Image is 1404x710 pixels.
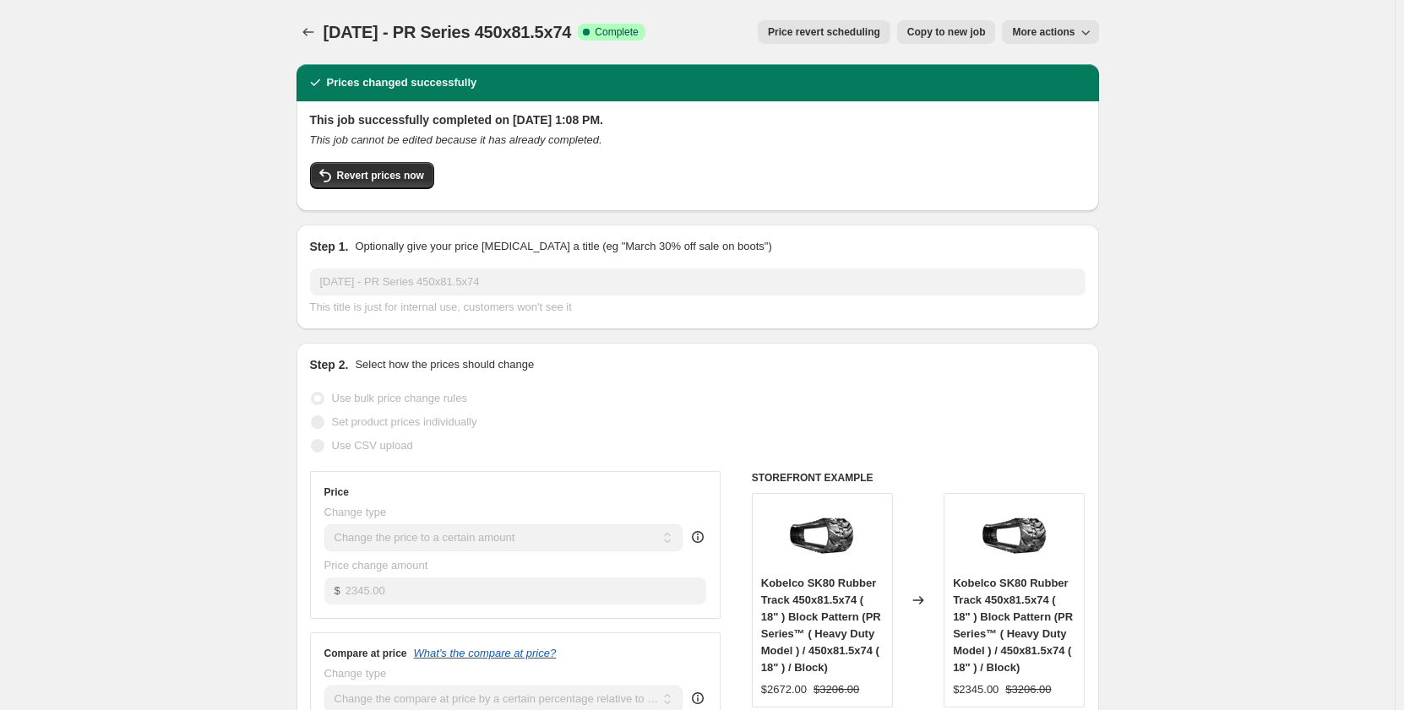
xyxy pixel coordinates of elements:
h2: Prices changed successfully [327,74,477,91]
span: Price change amount [324,559,428,572]
span: Set product prices individually [332,415,477,428]
h2: Step 1. [310,238,349,255]
h2: Step 2. [310,356,349,373]
span: Revert prices now [337,169,424,182]
span: Use bulk price change rules [332,392,467,404]
span: More actions [1012,25,1075,39]
img: kobelco-rubber-track-kobelco-sk80-rubber-track-450x81-5x74-18-block-pattern-44923560231228_80x.jpg [981,502,1048,570]
div: help [689,690,706,707]
span: This title is just for internal use, customers won't see it [310,301,572,313]
h3: Price [324,485,349,499]
h2: This job successfully completed on [DATE] 1:08 PM. [310,111,1086,128]
h6: STOREFRONT EXAMPLE [752,471,1086,485]
div: $2672.00 [761,681,807,698]
button: Price change jobs [297,20,320,44]
button: Copy to new job [897,20,996,44]
p: Optionally give your price [MEDICAL_DATA] a title (eg "March 30% off sale on boots") [355,238,771,255]
span: [DATE] - PR Series 450x81.5x74 [324,23,572,41]
input: 80.00 [346,577,706,604]
button: What's the compare at price? [414,647,557,659]
div: help [689,528,706,545]
span: $ [335,584,340,597]
span: Complete [595,25,638,39]
strike: $3206.00 [1005,681,1051,698]
h3: Compare at price [324,647,407,660]
span: Kobelco SK80 Rubber Track 450x81.5x74 ( 18" ) Block Pattern (PR Series™ ( Heavy Duty Model ) / 45... [953,577,1073,674]
button: Price revert scheduling [758,20,890,44]
i: This job cannot be edited because it has already completed. [310,133,602,146]
span: Change type [324,506,387,518]
strike: $3206.00 [814,681,859,698]
img: kobelco-rubber-track-kobelco-sk80-rubber-track-450x81-5x74-18-block-pattern-44923560231228_80x.jpg [788,502,856,570]
button: Revert prices now [310,162,434,189]
p: Select how the prices should change [355,356,534,373]
span: Copy to new job [907,25,986,39]
span: Use CSV upload [332,439,413,452]
button: More actions [1002,20,1098,44]
span: Price revert scheduling [768,25,880,39]
span: Kobelco SK80 Rubber Track 450x81.5x74 ( 18" ) Block Pattern (PR Series™ ( Heavy Duty Model ) / 45... [761,577,881,674]
input: 30% off holiday sale [310,268,1086,295]
div: $2345.00 [953,681,999,698]
span: Change type [324,667,387,680]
